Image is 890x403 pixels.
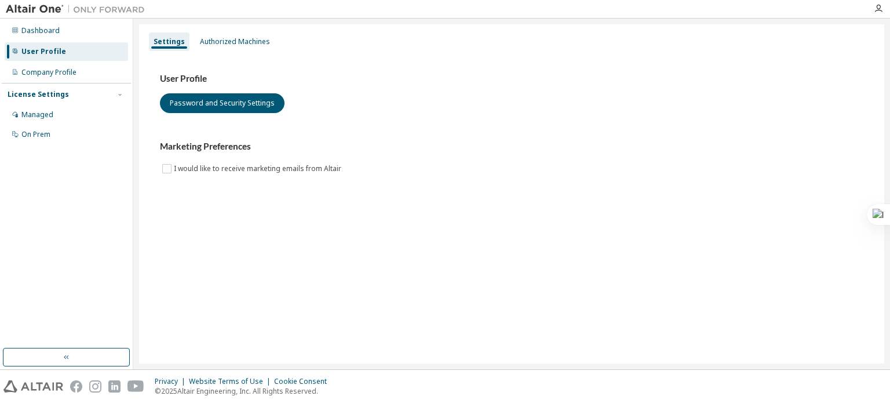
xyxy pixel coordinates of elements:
div: Website Terms of Use [189,377,274,386]
div: Cookie Consent [274,377,334,386]
img: instagram.svg [89,380,101,393]
img: Altair One [6,3,151,15]
img: facebook.svg [70,380,82,393]
div: Managed [21,110,53,119]
h3: Marketing Preferences [160,141,863,153]
div: Authorized Machines [200,37,270,46]
div: License Settings [8,90,69,99]
h3: User Profile [160,73,863,85]
p: © 2025 Altair Engineering, Inc. All Rights Reserved. [155,386,334,396]
label: I would like to receive marketing emails from Altair [174,162,344,176]
button: Password and Security Settings [160,93,284,113]
img: linkedin.svg [108,380,121,393]
img: youtube.svg [127,380,144,393]
div: Company Profile [21,68,76,77]
div: Privacy [155,377,189,386]
img: altair_logo.svg [3,380,63,393]
div: On Prem [21,130,50,139]
div: Dashboard [21,26,60,35]
div: User Profile [21,47,66,56]
div: Settings [154,37,185,46]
